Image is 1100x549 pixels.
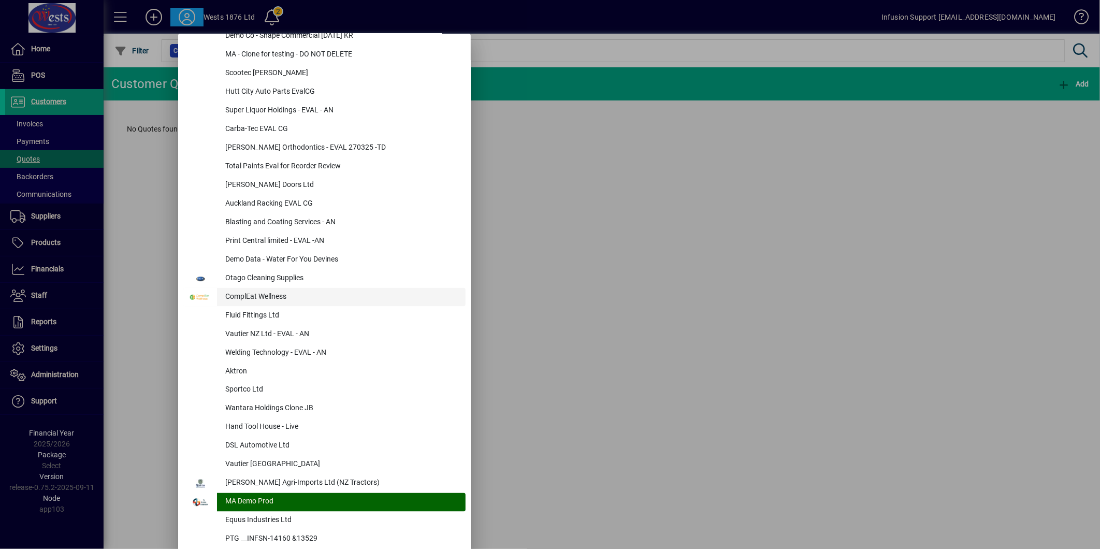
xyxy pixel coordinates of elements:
[217,251,466,269] div: Demo Data - Water For You Devines
[183,400,466,418] button: Wantara Holdings Clone JB
[183,120,466,139] button: Carba-Tec EVAL CG
[217,269,466,288] div: Otago Cleaning Supplies
[217,195,466,213] div: Auckland Racking EVAL CG
[217,512,466,530] div: Equus Industries Ltd
[217,381,466,400] div: Sportco Ltd
[217,437,466,456] div: DSL Automotive Ltd
[217,213,466,232] div: Blasting and Coating Services - AN
[217,64,466,83] div: Scootec [PERSON_NAME]
[183,232,466,251] button: Print Central limited - EVAL -AN
[217,530,466,549] div: PTG __INFSN-14160 &13529
[183,269,466,288] button: Otago Cleaning Supplies
[217,232,466,251] div: Print Central limited - EVAL -AN
[183,139,466,157] button: [PERSON_NAME] Orthodontics - EVAL 270325 -TD
[217,400,466,418] div: Wantara Holdings Clone JB
[217,288,466,307] div: ComplEat Wellness
[183,213,466,232] button: Blasting and Coating Services - AN
[183,437,466,456] button: DSL Automotive Ltd
[183,325,466,344] button: Vautier NZ Ltd - EVAL - AN
[217,27,466,46] div: Demo Co - Shape Commercial [DATE] KR
[183,288,466,307] button: ComplEat Wellness
[217,102,466,120] div: Super Liquor Holdings - EVAL - AN
[217,120,466,139] div: Carba-Tec EVAL CG
[217,307,466,325] div: Fluid Fittings Ltd
[183,307,466,325] button: Fluid Fittings Ltd
[217,46,466,64] div: MA - Clone for testing - DO NOT DELETE
[183,344,466,363] button: Welding Technology - EVAL - AN
[183,456,466,474] button: Vautier [GEOGRAPHIC_DATA]
[217,325,466,344] div: Vautier NZ Ltd - EVAL - AN
[183,251,466,269] button: Demo Data - Water For You Devines
[183,530,466,549] button: PTG __INFSN-14160 &13529
[217,176,466,195] div: [PERSON_NAME] Doors Ltd
[217,139,466,157] div: [PERSON_NAME] Orthodontics - EVAL 270325 -TD
[217,456,466,474] div: Vautier [GEOGRAPHIC_DATA]
[183,512,466,530] button: Equus Industries Ltd
[183,64,466,83] button: Scootec [PERSON_NAME]
[183,195,466,213] button: Auckland Racking EVAL CG
[183,157,466,176] button: Total Paints Eval for Reorder Review
[217,157,466,176] div: Total Paints Eval for Reorder Review
[217,474,466,493] div: [PERSON_NAME] Agri-Imports Ltd (NZ Tractors)
[217,344,466,363] div: Welding Technology - EVAL - AN
[183,176,466,195] button: [PERSON_NAME] Doors Ltd
[217,418,466,437] div: Hand Tool House - Live
[183,381,466,400] button: Sportco Ltd
[183,493,466,512] button: MA Demo Prod
[217,83,466,102] div: Hutt City Auto Parts EvalCG
[217,363,466,381] div: Aktron
[183,102,466,120] button: Super Liquor Holdings - EVAL - AN
[183,418,466,437] button: Hand Tool House - Live
[183,363,466,381] button: Aktron
[183,46,466,64] button: MA - Clone for testing - DO NOT DELETE
[217,493,466,512] div: MA Demo Prod
[183,83,466,102] button: Hutt City Auto Parts EvalCG
[183,27,466,46] button: Demo Co - Shape Commercial [DATE] KR
[183,474,466,493] button: [PERSON_NAME] Agri-Imports Ltd (NZ Tractors)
